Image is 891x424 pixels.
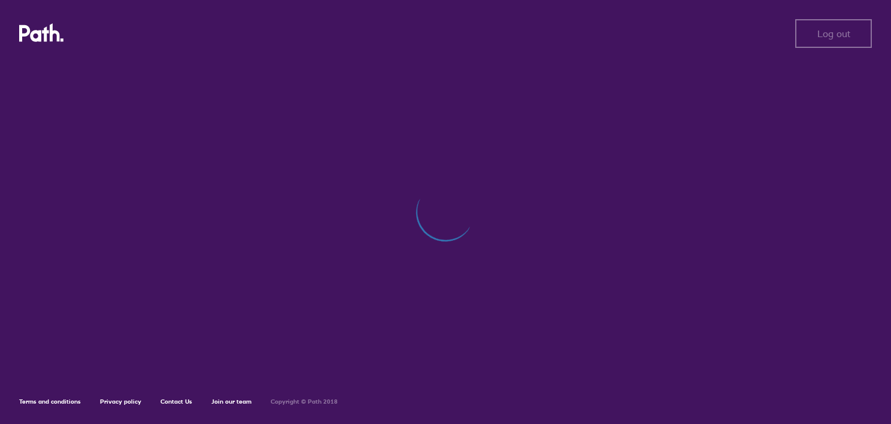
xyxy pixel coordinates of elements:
[795,19,872,48] button: Log out
[211,398,251,405] a: Join our team
[271,398,338,405] h6: Copyright © Path 2018
[817,28,850,39] span: Log out
[100,398,141,405] a: Privacy policy
[160,398,192,405] a: Contact Us
[19,398,81,405] a: Terms and conditions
